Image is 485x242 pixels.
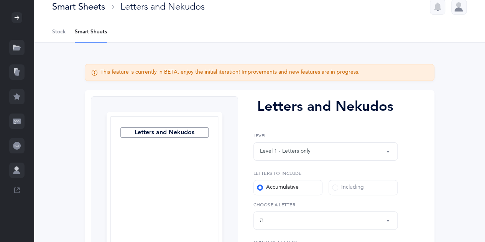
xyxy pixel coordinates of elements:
label: Level [253,132,398,139]
div: Level 1 - Letters only [260,147,311,155]
span: Stock [52,28,66,36]
div: Letters and Nekudos [253,96,398,117]
label: Letters to include [253,170,398,177]
div: Accumulative [257,184,299,191]
div: Including [332,184,364,191]
button: ת [253,211,398,230]
div: Letters and Nekudos [120,0,205,13]
div: ת [260,216,263,224]
label: Choose a letter [253,201,398,208]
button: Level 1 - Letters only [253,142,398,161]
div: Smart Sheets [52,0,105,13]
div: This feature is currently in BETA, enjoy the initial iteration! Improvements and new features are... [100,69,360,76]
